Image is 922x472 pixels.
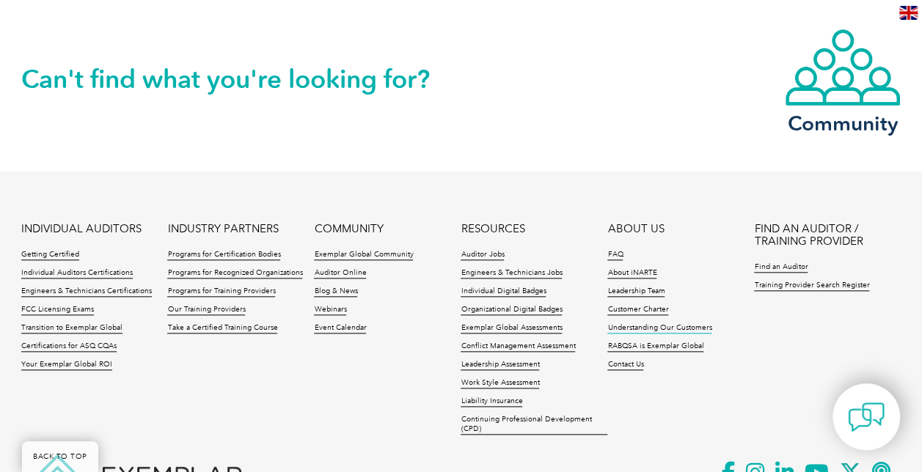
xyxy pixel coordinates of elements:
a: Leadership Assessment [461,360,539,370]
a: Programs for Recognized Organizations [167,268,302,279]
a: INDUSTRY PARTNERS [167,223,278,235]
a: COMMUNITY [314,223,383,235]
img: icon-community.webp [784,28,901,107]
a: RESOURCES [461,223,524,235]
h2: Can't find what you're looking for? [21,67,461,91]
img: contact-chat.png [848,399,885,435]
a: BACK TO TOP [22,441,98,472]
a: Engineers & Technicians Jobs [461,268,562,279]
a: Take a Certified Training Course [167,323,277,333]
img: en [899,6,918,20]
a: Engineers & Technicians Certifications [21,287,152,297]
a: Exemplar Global Assessments [461,323,562,333]
a: Your Exemplar Global ROI [21,360,112,370]
a: FAQ [607,250,623,260]
a: Individual Auditors Certifications [21,268,133,279]
a: RABQSA is Exemplar Global [607,342,703,352]
a: INDIVIDUAL AUDITORS [21,223,142,235]
a: Getting Certified [21,250,79,260]
a: Continuing Professional Development (CPD) [461,415,607,435]
a: Training Provider Search Register [754,281,869,291]
a: Contact Us [607,360,643,370]
a: Customer Charter [607,305,668,315]
a: Understanding Our Customers [607,323,711,333]
a: Programs for Certification Bodies [167,250,280,260]
a: Certifications for ASQ CQAs [21,342,117,352]
a: Event Calendar [314,323,366,333]
a: About iNARTE [607,268,656,279]
a: Liability Insurance [461,397,522,407]
h3: Community [784,114,901,133]
a: Programs for Training Providers [167,287,275,297]
a: Community [784,28,901,133]
a: Exemplar Global Community [314,250,413,260]
a: Transition to Exemplar Global [21,323,122,333]
a: Individual Digital Badges [461,287,546,297]
a: Webinars [314,305,346,315]
a: Leadership Team [607,287,665,297]
a: ABOUT US [607,223,664,235]
a: Auditor Online [314,268,366,279]
a: FCC Licensing Exams [21,305,94,315]
a: Work Style Assessment [461,378,539,388]
a: Organizational Digital Badges [461,305,562,315]
a: Blog & News [314,287,357,297]
a: FIND AN AUDITOR / TRAINING PROVIDER [754,223,901,248]
a: Find an Auditor [754,262,808,273]
a: Our Training Providers [167,305,245,315]
a: Auditor Jobs [461,250,504,260]
a: Conflict Management Assessment [461,342,575,352]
